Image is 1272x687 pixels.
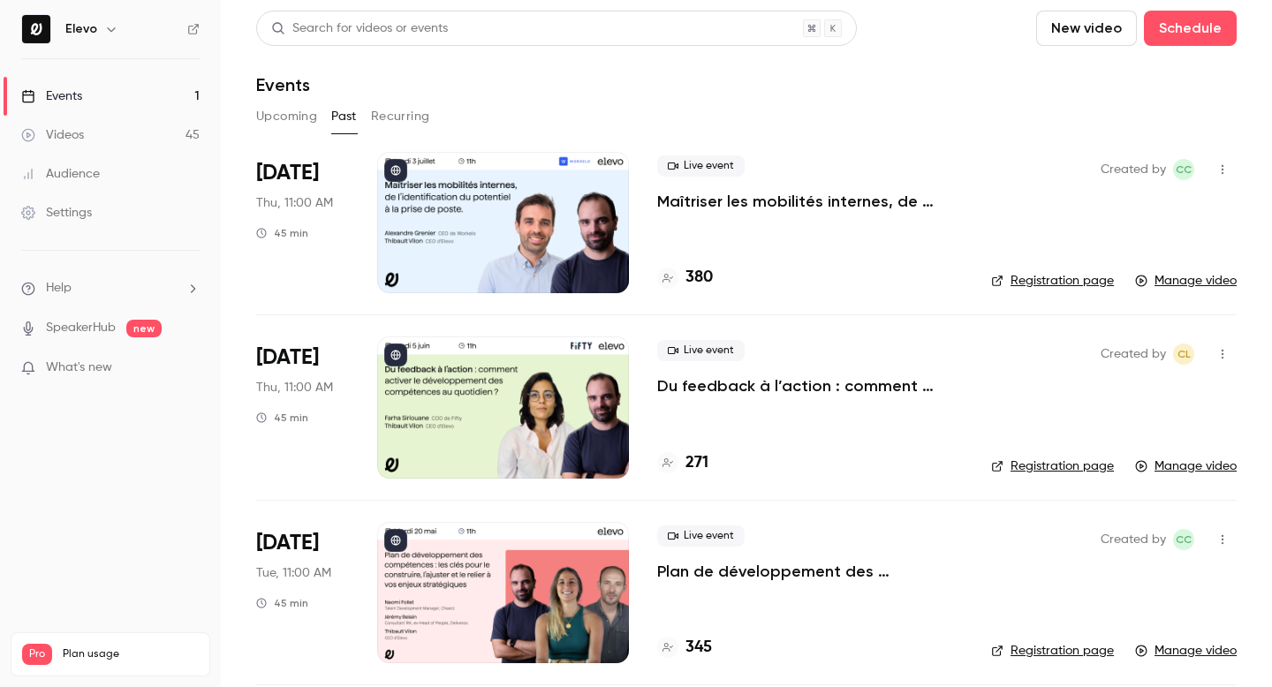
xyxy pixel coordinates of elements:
[1135,272,1237,290] a: Manage video
[1176,529,1192,550] span: CC
[65,20,97,38] h6: Elevo
[46,279,72,298] span: Help
[256,411,308,425] div: 45 min
[256,522,349,663] div: May 20 Tue, 11:00 AM (Europe/Paris)
[657,525,745,547] span: Live event
[46,319,116,337] a: SpeakerHub
[1177,343,1191,365] span: CL
[256,379,333,396] span: Thu, 11:00 AM
[991,457,1114,475] a: Registration page
[256,336,349,478] div: Jun 5 Thu, 11:00 AM (Europe/Paris)
[22,644,52,665] span: Pro
[657,561,963,582] a: Plan de développement des compétences : les clés pour le construire, l’ajuster et le relier à vos...
[657,636,712,660] a: 345
[1173,529,1194,550] span: Clara Courtillier
[1144,11,1237,46] button: Schedule
[657,191,963,212] a: Maîtriser les mobilités internes, de l’identification du potentiel à la prise de poste.
[256,596,308,610] div: 45 min
[1101,159,1166,180] span: Created by
[685,636,712,660] h4: 345
[991,272,1114,290] a: Registration page
[1135,642,1237,660] a: Manage video
[21,279,200,298] li: help-dropdown-opener
[657,155,745,177] span: Live event
[657,451,708,475] a: 271
[657,340,745,361] span: Live event
[126,320,162,337] span: new
[256,343,319,372] span: [DATE]
[657,266,713,290] a: 380
[1173,343,1194,365] span: Clara Louiset
[21,204,92,222] div: Settings
[63,647,199,661] span: Plan usage
[1101,529,1166,550] span: Created by
[256,102,317,131] button: Upcoming
[256,159,319,187] span: [DATE]
[21,87,82,105] div: Events
[331,102,357,131] button: Past
[22,15,50,43] img: Elevo
[21,165,100,183] div: Audience
[46,359,112,377] span: What's new
[371,102,430,131] button: Recurring
[685,451,708,475] h4: 271
[21,126,84,144] div: Videos
[256,74,310,95] h1: Events
[178,360,200,376] iframe: Noticeable Trigger
[657,375,963,396] a: Du feedback à l’action : comment activer le développement des compétences au quotidien ?
[991,642,1114,660] a: Registration page
[256,194,333,212] span: Thu, 11:00 AM
[1135,457,1237,475] a: Manage video
[1036,11,1137,46] button: New video
[271,19,448,38] div: Search for videos or events
[685,266,713,290] h4: 380
[256,152,349,293] div: Jul 3 Thu, 11:00 AM (Europe/Paris)
[256,564,331,582] span: Tue, 11:00 AM
[256,226,308,240] div: 45 min
[1176,159,1192,180] span: CC
[1101,343,1166,365] span: Created by
[1173,159,1194,180] span: Clara Courtillier
[256,529,319,557] span: [DATE]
